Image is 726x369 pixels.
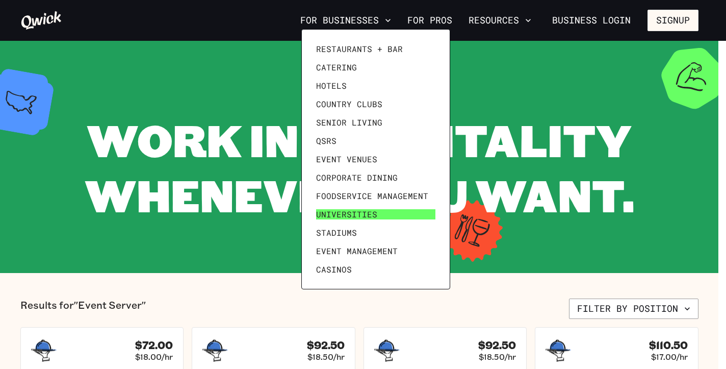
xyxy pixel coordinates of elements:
span: Restaurants + Bar [316,44,403,54]
span: Catering [316,62,357,72]
span: QSRs [316,136,336,146]
span: Senior Living [316,117,382,128]
span: Universities [316,209,377,219]
span: Event Venues [316,154,377,164]
span: Stadiums [316,228,357,238]
span: Corporate Dining [316,173,398,183]
span: Event Management [316,246,398,256]
span: Foodservice Management [316,191,428,201]
span: Casinos [316,264,352,275]
span: Hotels [316,81,347,91]
span: Country Clubs [316,99,382,109]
